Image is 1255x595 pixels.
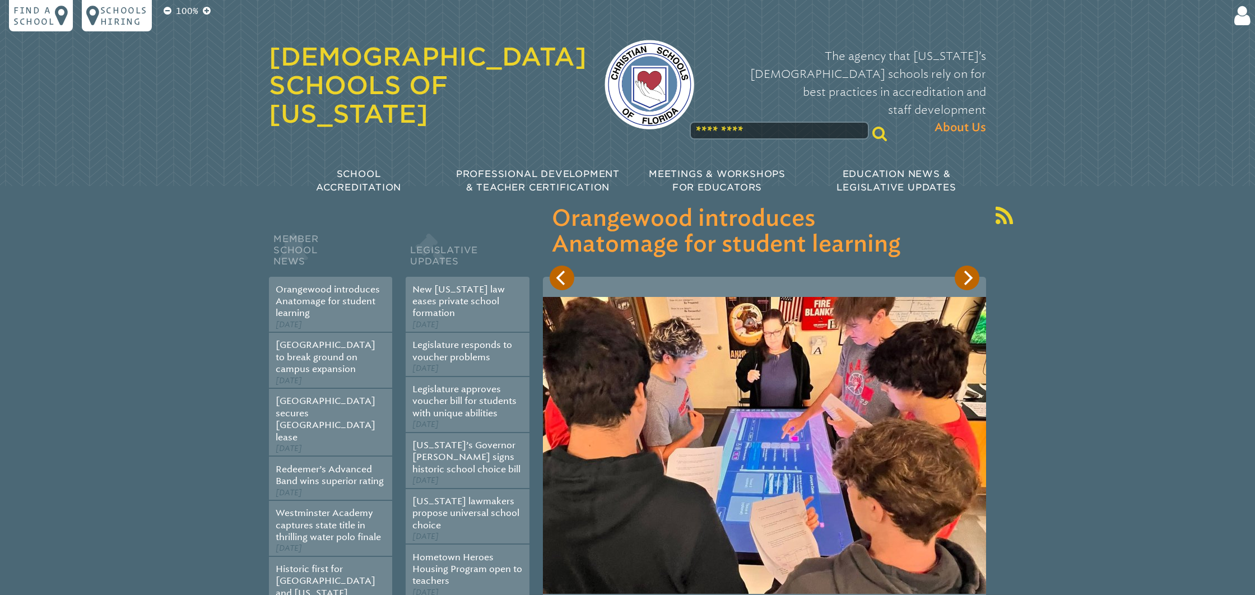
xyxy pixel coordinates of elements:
[836,169,956,193] span: Education News & Legislative Updates
[412,384,517,419] a: Legislature approves voucher bill for students with unique abilities
[550,266,574,290] button: Previous
[276,543,302,553] span: [DATE]
[456,169,620,193] span: Professional Development & Teacher Certification
[276,396,375,442] a: [GEOGRAPHIC_DATA] secures [GEOGRAPHIC_DATA] lease
[412,340,512,362] a: Legislature responds to voucher problems
[276,340,375,374] a: [GEOGRAPHIC_DATA] to break ground on campus expansion
[276,508,381,542] a: Westminster Academy captures state title in thrilling water polo finale
[13,4,55,27] p: Find a school
[543,297,986,594] img: IMG_6213_791_530_85_s_c1.JPG
[412,552,522,587] a: Hometown Heroes Housing Program open to teachers
[412,440,520,475] a: [US_STATE]’s Governor [PERSON_NAME] signs historic school choice bill
[276,376,302,385] span: [DATE]
[605,40,694,129] img: csf-logo-web-colors.png
[412,476,439,485] span: [DATE]
[276,444,302,453] span: [DATE]
[552,206,977,258] h3: Orangewood introduces Anatomage for student learning
[269,231,392,277] h2: Member School News
[412,284,505,319] a: New [US_STATE] law eases private school formation
[412,364,439,373] span: [DATE]
[276,488,302,498] span: [DATE]
[412,532,439,541] span: [DATE]
[100,4,147,27] p: Schools Hiring
[412,496,519,531] a: [US_STATE] lawmakers propose universal school choice
[712,47,986,137] p: The agency that [US_STATE]’s [DEMOGRAPHIC_DATA] schools rely on for best practices in accreditati...
[406,231,529,277] h2: Legislative Updates
[412,420,439,429] span: [DATE]
[269,42,587,128] a: [DEMOGRAPHIC_DATA] Schools of [US_STATE]
[276,464,384,486] a: Redeemer’s Advanced Band wins superior rating
[276,284,380,319] a: Orangewood introduces Anatomage for student learning
[316,169,401,193] span: School Accreditation
[649,169,785,193] span: Meetings & Workshops for Educators
[955,266,979,290] button: Next
[174,4,201,18] p: 100%
[412,320,439,329] span: [DATE]
[935,119,986,137] span: About Us
[276,320,302,329] span: [DATE]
